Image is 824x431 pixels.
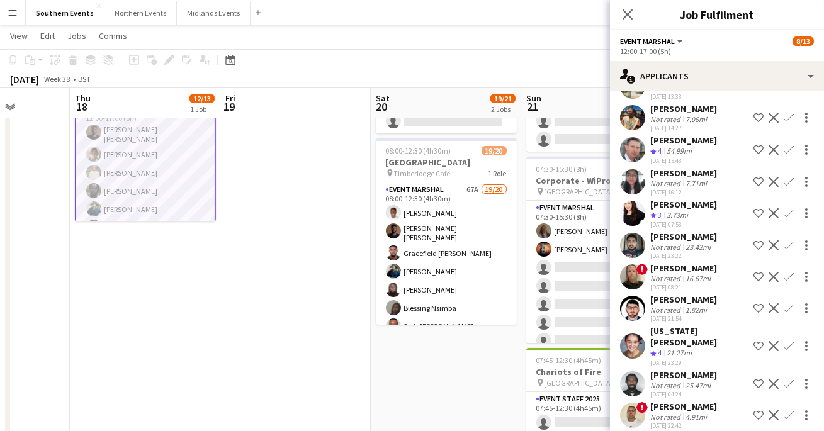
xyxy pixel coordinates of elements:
[610,61,824,91] div: Applicants
[526,201,667,408] app-card-role: Event Marshal23A2/1007:30-15:30 (8h)[PERSON_NAME][PERSON_NAME]
[793,36,814,46] span: 8/13
[99,30,127,42] span: Comms
[526,157,667,343] app-job-card: 07:30-15:30 (8h)2/10Corporate - WiPro 5k [GEOGRAPHIC_DATA]1 RoleEvent Marshal23A2/1007:30-15:30 (...
[620,36,685,46] button: Event Marshal
[650,199,717,210] div: [PERSON_NAME]
[67,30,86,42] span: Jobs
[650,325,748,348] div: [US_STATE][PERSON_NAME]
[650,422,717,430] div: [DATE] 22:42
[374,99,390,114] span: 20
[189,94,215,103] span: 12/13
[524,99,541,114] span: 21
[488,169,507,178] span: 1 Role
[683,242,713,252] div: 23.42mi
[664,210,691,221] div: 3.73mi
[650,262,717,274] div: [PERSON_NAME]
[650,115,683,124] div: Not rated
[225,92,235,104] span: Fri
[650,157,717,165] div: [DATE] 15:43
[5,28,33,44] a: View
[73,99,91,114] span: 18
[94,28,132,44] a: Comms
[490,94,516,103] span: 19/21
[658,348,662,357] span: 4
[636,264,648,275] span: !
[620,47,814,56] div: 12:00-17:00 (5h)
[650,103,717,115] div: [PERSON_NAME]
[394,169,451,178] span: Timberlodge Cafe
[10,30,28,42] span: View
[650,274,683,283] div: Not rated
[526,92,541,104] span: Sun
[62,28,91,44] a: Jobs
[658,146,662,155] span: 4
[376,138,517,325] app-job-card: 08:00-12:30 (4h30m)19/20[GEOGRAPHIC_DATA] Timberlodge Cafe1 RoleEvent Marshal67A19/2008:00-12:30 ...
[650,359,748,367] div: [DATE] 23:29
[104,1,177,25] button: Northern Events
[683,412,709,422] div: 4.91mi
[10,73,39,86] div: [DATE]
[650,179,683,188] div: Not rated
[664,146,694,157] div: 54.99mi
[620,36,675,46] span: Event Marshal
[545,378,614,388] span: [GEOGRAPHIC_DATA]
[526,366,667,378] h3: Chariots of Fire
[650,167,717,179] div: [PERSON_NAME]
[78,74,91,84] div: BST
[650,294,717,305] div: [PERSON_NAME]
[650,252,717,260] div: [DATE] 23:22
[190,104,214,114] div: 1 Job
[536,164,587,174] span: 07:30-15:30 (8h)
[177,1,251,25] button: Midlands Events
[683,179,709,188] div: 7.71mi
[650,369,717,381] div: [PERSON_NAME]
[664,348,694,359] div: 21.27mi
[650,401,717,412] div: [PERSON_NAME]
[650,412,683,422] div: Not rated
[526,91,667,152] app-card-role: Kit Marshal6A0/206:45-12:30 (5h45m)
[386,146,451,155] span: 08:00-12:30 (4h30m)
[35,28,60,44] a: Edit
[683,305,709,315] div: 1.82mi
[683,381,713,390] div: 25.47mi
[610,6,824,23] h3: Job Fulfilment
[491,104,515,114] div: 2 Jobs
[650,231,717,242] div: [PERSON_NAME]
[650,305,683,315] div: Not rated
[650,381,683,390] div: Not rated
[683,115,709,124] div: 7.06mi
[536,355,602,365] span: 07:45-12:30 (4h45m)
[650,188,717,196] div: [DATE] 16:12
[75,35,216,221] app-job-card: Updated12:00-17:00 (5h)12/13Corporate - [GEOGRAPHIC_DATA] Global 5k [GEOGRAPHIC_DATA] Track1 Role...
[482,146,507,155] span: 19/20
[650,220,717,228] div: [DATE] 07:53
[545,187,614,196] span: [GEOGRAPHIC_DATA]
[40,30,55,42] span: Edit
[26,1,104,25] button: Southern Events
[650,92,717,101] div: [DATE] 13:38
[650,315,717,323] div: [DATE] 21:54
[650,135,717,146] div: [PERSON_NAME]
[650,242,683,252] div: Not rated
[636,402,648,413] span: !
[683,274,713,283] div: 16.67mi
[376,92,390,104] span: Sat
[75,92,91,104] span: Thu
[526,175,667,186] h3: Corporate - WiPro 5k
[376,157,517,168] h3: [GEOGRAPHIC_DATA]
[42,74,73,84] span: Week 38
[650,283,717,291] div: [DATE] 08:21
[658,210,662,220] span: 3
[223,99,235,114] span: 19
[650,124,717,132] div: [DATE] 14:27
[650,390,717,398] div: [DATE] 04:24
